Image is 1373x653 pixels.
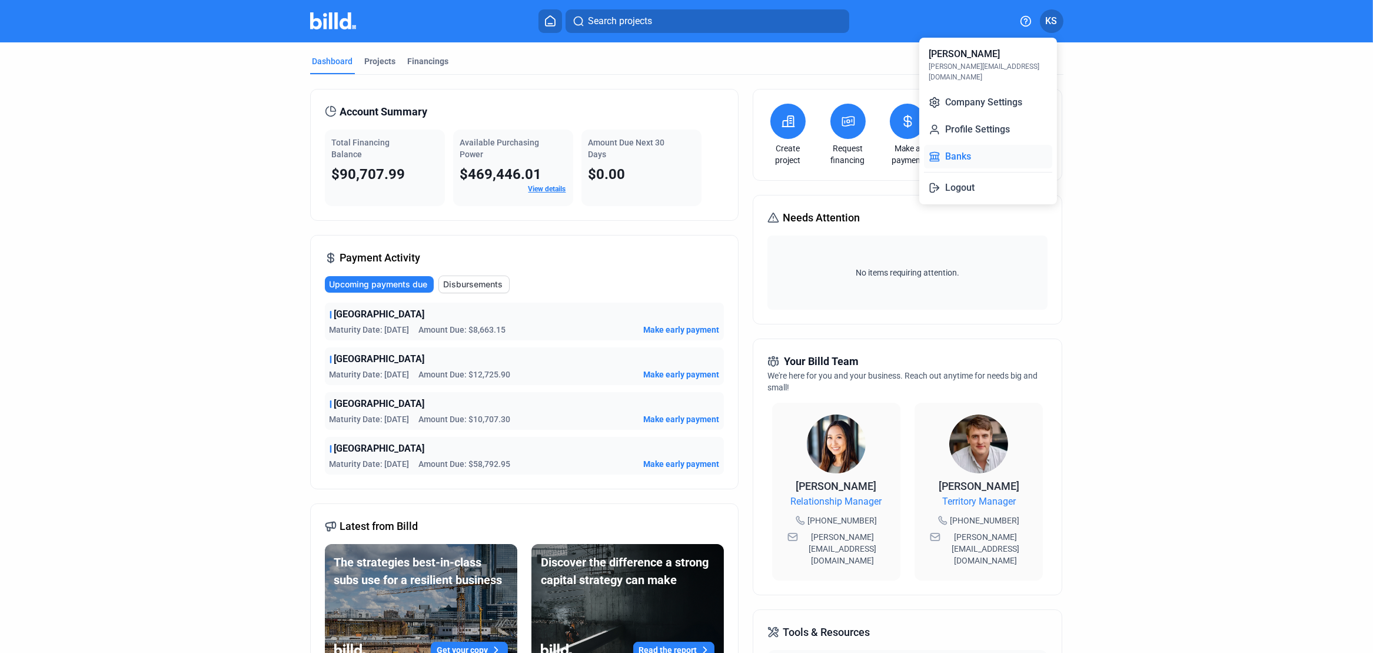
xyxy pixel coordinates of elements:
[929,47,1000,61] div: [PERSON_NAME]
[924,176,1052,200] button: Logout
[924,145,1052,168] button: Banks
[924,118,1052,141] button: Profile Settings
[924,91,1052,114] button: Company Settings
[929,61,1048,82] div: [PERSON_NAME][EMAIL_ADDRESS][DOMAIN_NAME]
